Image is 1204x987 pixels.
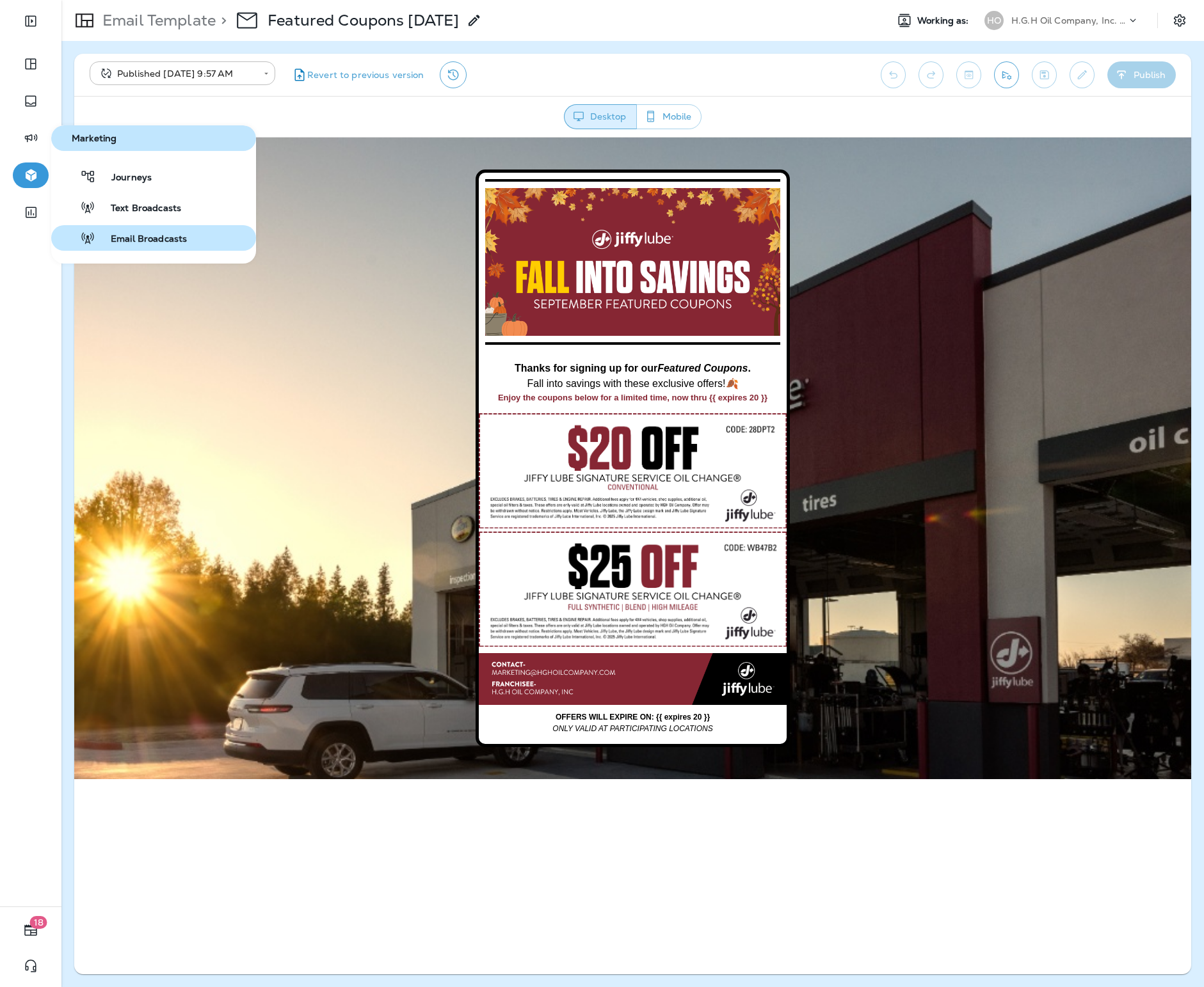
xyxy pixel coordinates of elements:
button: View Changelog [440,61,467,88]
button: Settings [1168,9,1191,32]
img: FC20HGH.png [405,276,712,391]
button: Expand Sidebar [13,8,49,34]
img: Jiffy Lube Featured Coupons [411,51,706,198]
button: Send test email [994,61,1019,88]
img: HGH-Coupons.png [405,394,712,509]
span: Text Broadcasts [95,203,181,215]
span: Marketing [56,133,251,144]
span: Email Broadcasts [95,233,187,246]
p: Featured Coupons [DATE] [268,11,459,30]
span: Journeys [96,172,152,184]
button: Marketing [51,125,256,151]
span: Enjoy the coupons below for a limited time, now thru {{ expires 20 }} [424,255,693,265]
img: Jiffy Lube Footer [405,516,712,567]
strong: OFFERS WILL EXPIRE ON: {{ expires 20 }} [481,575,636,584]
button: Email Broadcasts [51,225,256,251]
div: HO [984,11,1004,30]
div: Featured Coupons September 2025 [268,11,459,30]
em: Featured Coupons [583,225,673,236]
p: H.G.H Oil Company, Inc. dba Jiffy Lube [1011,15,1127,26]
span: Working as: [917,15,972,26]
div: Published [DATE] 9:57 AM [99,67,255,80]
span: Revert to previous version [307,69,424,81]
span: 18 [30,916,47,929]
span: ONLY VALID AT PARTICIPATING LOCATIONS [478,587,638,596]
p: Email Template [97,11,216,30]
button: Desktop [564,104,637,129]
strong: Thanks for signing up for our . [440,225,677,236]
button: Mobile [636,104,702,129]
button: Text Broadcasts [51,194,256,220]
span: Fall into savings with these exclusive offers!🍂 [453,241,664,251]
p: > [216,11,227,30]
button: Journeys [51,164,256,189]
